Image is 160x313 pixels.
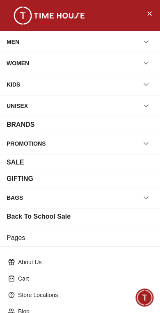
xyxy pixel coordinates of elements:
button: Close Menu [143,7,156,20]
div: Back To School Sale [7,212,71,222]
div: WOMEN [7,56,29,71]
p: Store Locations [18,291,149,299]
p: Cart [18,274,149,283]
img: ... [8,7,90,25]
div: BAGS [7,190,23,205]
div: Chat Widget [136,289,154,307]
div: BRANDS [7,120,34,130]
div: MEN [7,34,19,49]
div: PROMOTIONS [7,136,46,151]
div: KIDS [7,77,20,92]
div: UNISEX [7,98,28,113]
p: About Us [18,258,149,266]
div: GIFTING [7,174,33,184]
div: SALE [7,158,24,167]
